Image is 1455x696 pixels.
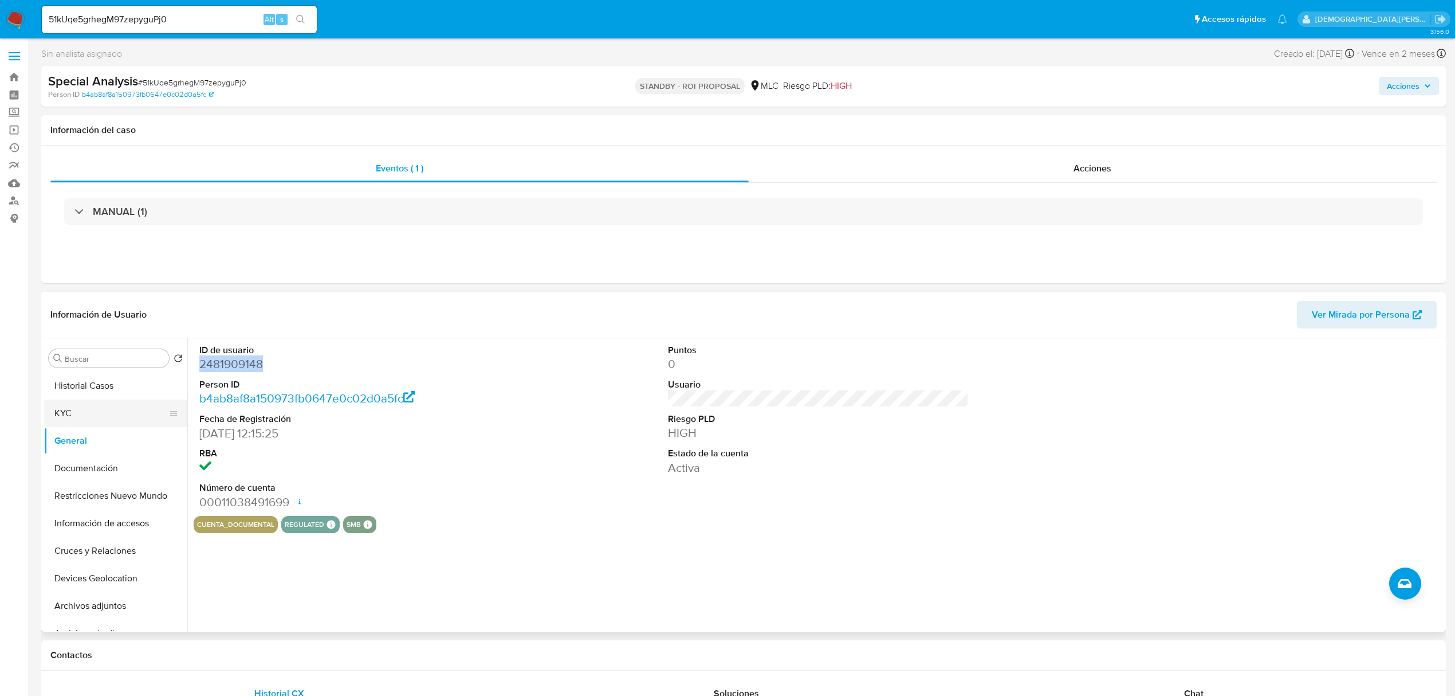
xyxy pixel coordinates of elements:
button: Anticipos de dinero [44,620,187,647]
button: cuenta_documental [197,522,274,527]
dd: 2481909148 [199,356,500,372]
dt: RBA [199,447,500,460]
b: Person ID [48,89,80,100]
button: Historial Casos [44,372,187,400]
span: Acciones [1073,162,1111,175]
span: s [280,14,284,25]
span: Ver Mirada por Persona [1312,301,1410,329]
button: regulated [285,522,324,527]
div: MLC [749,80,778,92]
h1: Información de Usuario [50,309,147,320]
button: Ver Mirada por Persona [1297,301,1437,329]
dt: Usuario [668,378,969,391]
button: Cruces y Relaciones [44,537,187,565]
span: Vence en 2 meses [1362,48,1435,60]
dd: [DATE] 12:15:25 [199,425,500,441]
span: # 51kUqe5grhegM97zepyguPj0 [138,77,246,88]
dt: Número de cuenta [199,482,500,494]
h1: Contactos [50,650,1437,661]
h1: Información del caso [50,124,1437,136]
span: Alt [265,14,274,25]
button: Información de accesos [44,510,187,537]
dd: HIGH [668,425,969,441]
button: Volver al orden por defecto [174,354,183,366]
dt: Fecha de Registración [199,413,500,425]
a: b4ab8af8a150973fb0647e0c02d0a5fc [82,89,214,100]
dd: 00011038491699 [199,494,500,510]
b: Special Analysis [48,72,138,90]
dt: ID de usuario [199,344,500,357]
span: Accesos rápidos [1202,13,1266,25]
span: Acciones [1387,77,1419,95]
dd: Activa [668,460,969,476]
button: Buscar [53,354,62,363]
button: Restricciones Nuevo Mundo [44,482,187,510]
dt: Puntos [668,344,969,357]
p: STANDBY - ROI PROPOSAL [635,78,745,94]
p: cristian.porley@mercadolibre.com [1315,14,1431,25]
a: Notificaciones [1277,14,1287,24]
span: Riesgo PLD: [783,80,852,92]
button: smb [347,522,361,527]
input: Buscar [65,354,164,364]
span: - [1356,46,1359,61]
button: Devices Geolocation [44,565,187,592]
button: Documentación [44,455,187,482]
span: HIGH [831,79,852,92]
input: Buscar usuario o caso... [42,12,317,27]
dt: Riesgo PLD [668,413,969,425]
div: MANUAL (1) [64,198,1423,225]
button: search-icon [289,11,312,28]
span: Sin analista asignado [41,48,122,60]
a: b4ab8af8a150973fb0647e0c02d0a5fc [199,390,415,406]
dt: Estado de la cuenta [668,447,969,460]
dt: Person ID [199,378,500,391]
button: KYC [44,400,178,427]
dd: 0 [668,356,969,372]
h3: MANUAL (1) [93,205,147,218]
button: General [44,427,187,455]
button: Acciones [1379,77,1439,95]
button: Archivos adjuntos [44,592,187,620]
a: Salir [1434,13,1446,25]
span: Eventos ( 1 ) [376,162,423,175]
div: Creado el: [DATE] [1274,46,1354,61]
